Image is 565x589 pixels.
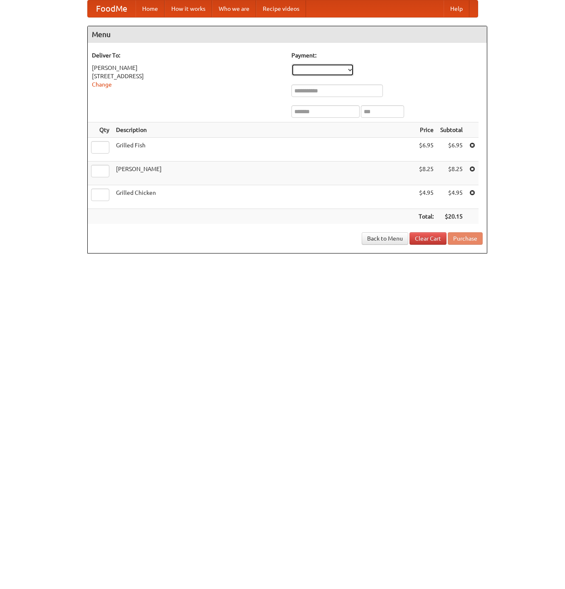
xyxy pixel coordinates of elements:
td: [PERSON_NAME] [113,162,415,185]
td: Grilled Fish [113,138,415,162]
th: Qty [88,122,113,138]
div: [PERSON_NAME] [92,64,283,72]
a: Who we are [212,0,256,17]
a: Help [444,0,469,17]
th: Total: [415,209,437,224]
a: Recipe videos [256,0,306,17]
a: Back to Menu [362,232,408,245]
td: $8.25 [415,162,437,185]
a: Home [136,0,165,17]
h5: Payment: [291,51,483,60]
th: Price [415,122,437,138]
h5: Deliver To: [92,51,283,60]
td: $8.25 [437,162,466,185]
a: How it works [165,0,212,17]
th: Subtotal [437,122,466,138]
button: Purchase [448,232,483,245]
a: Change [92,81,112,88]
a: FoodMe [88,0,136,17]
th: $20.15 [437,209,466,224]
div: [STREET_ADDRESS] [92,72,283,80]
a: Clear Cart [410,232,447,245]
td: $4.95 [437,185,466,209]
td: $6.95 [415,138,437,162]
h4: Menu [88,26,487,43]
th: Description [113,122,415,138]
td: $4.95 [415,185,437,209]
td: $6.95 [437,138,466,162]
td: Grilled Chicken [113,185,415,209]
